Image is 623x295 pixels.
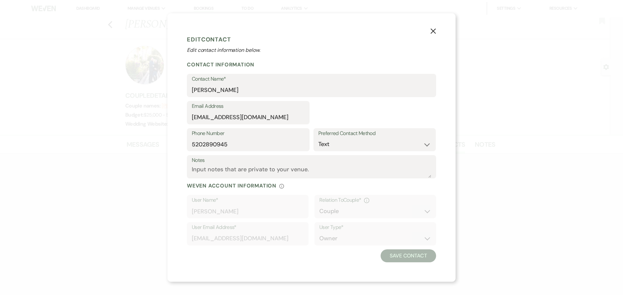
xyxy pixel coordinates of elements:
div: Relation To Couple * [319,196,431,205]
p: Edit contact information below. [187,46,436,54]
label: User Type* [319,223,431,232]
h2: Contact Information [187,61,436,68]
label: User Name* [192,196,304,205]
input: First and Last Name [192,84,431,96]
label: Email Address [192,102,305,111]
label: Contact Name* [192,74,431,84]
label: Phone Number [192,129,305,138]
label: User Email Address* [192,223,304,232]
button: Save Contact [381,249,436,262]
h1: Edit Contact [187,35,436,44]
div: Weven Account Information [187,182,436,189]
label: Notes [192,156,431,165]
label: Preferred Contact Method [318,129,431,138]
